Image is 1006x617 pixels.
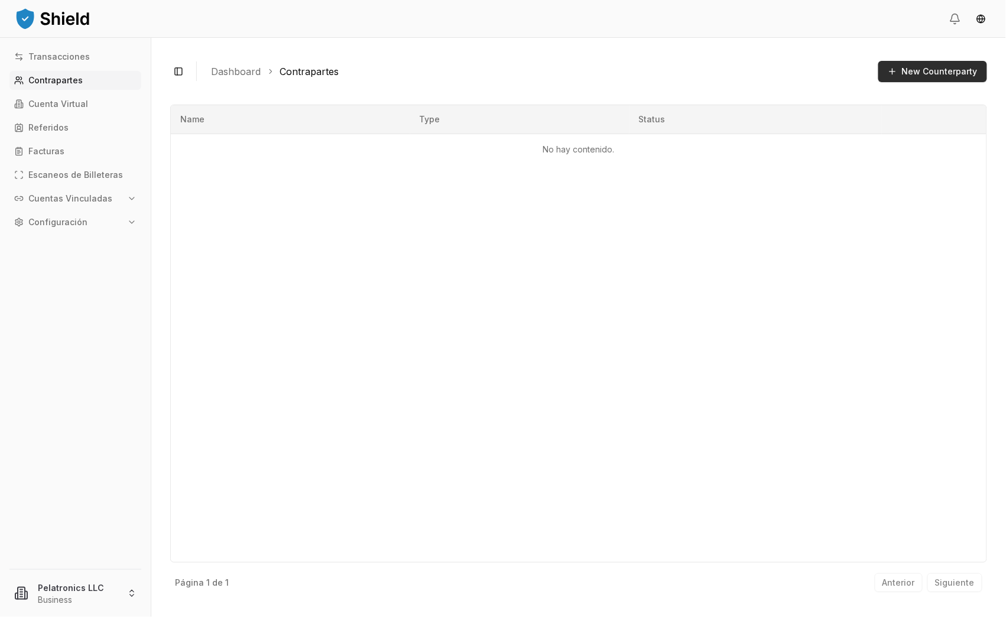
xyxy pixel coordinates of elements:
[28,218,87,226] p: Configuración
[28,147,64,155] p: Facturas
[28,100,88,108] p: Cuenta Virtual
[28,194,112,203] p: Cuentas Vinculadas
[206,579,210,587] p: 1
[38,582,118,594] p: Pelatronics LLC
[9,118,141,137] a: Referidos
[175,579,204,587] p: Página
[171,105,410,134] th: Name
[211,64,869,79] nav: breadcrumb
[28,171,123,179] p: Escaneos de Billeteras
[9,213,141,232] button: Configuración
[9,47,141,66] a: Transacciones
[9,142,141,161] a: Facturas
[9,189,141,208] button: Cuentas Vinculadas
[9,165,141,184] a: Escaneos de Billeteras
[5,574,146,612] button: Pelatronics LLCBusiness
[28,76,83,85] p: Contrapartes
[9,95,141,113] a: Cuenta Virtual
[14,7,91,30] img: ShieldPay Logo
[9,71,141,90] a: Contrapartes
[212,579,223,587] p: de
[410,105,629,134] th: Type
[211,64,261,79] a: Dashboard
[878,61,987,82] button: New Counterparty
[629,105,882,134] th: Status
[280,64,339,79] a: Contrapartes
[28,53,90,61] p: Transacciones
[38,594,118,606] p: Business
[225,579,229,587] p: 1
[180,144,977,155] p: No hay contenido.
[28,124,69,132] p: Referidos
